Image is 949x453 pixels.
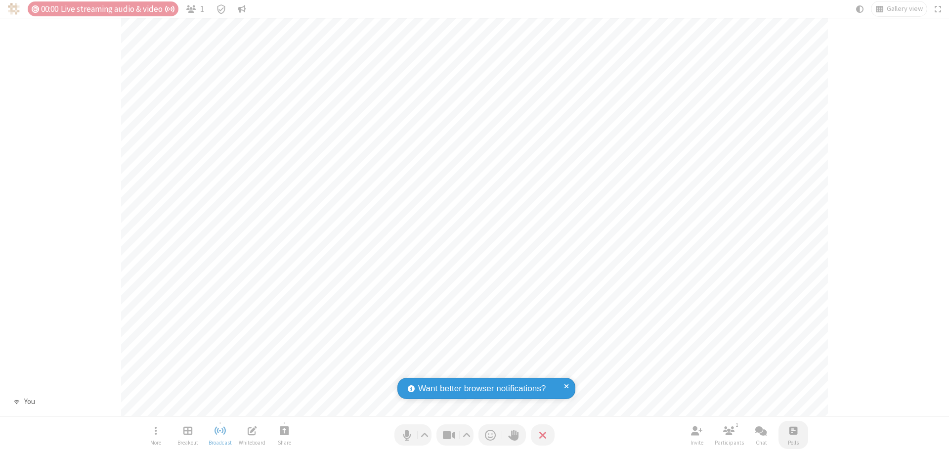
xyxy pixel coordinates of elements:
span: Share [278,440,291,446]
span: Chat [756,440,767,446]
div: You [20,396,39,408]
button: End or leave meeting [531,424,555,446]
span: Want better browser notifications? [418,382,546,395]
button: Manage Breakout Rooms [173,421,203,449]
button: Using system theme [852,1,868,16]
button: Mute (⌘+Shift+A) [394,424,431,446]
div: 1 [733,420,741,429]
span: Polls [788,440,799,446]
button: Stop broadcast [205,421,235,449]
span: Invite [690,440,703,446]
span: Auto broadcast is active [165,5,174,13]
button: Open poll [778,421,808,449]
span: More [150,440,161,446]
button: Raise hand [502,424,526,446]
button: Invite participants (⌘+Shift+I) [682,421,712,449]
span: Breakout [177,440,198,446]
span: Participants [715,440,744,446]
span: Whiteboard [239,440,265,446]
img: QA Selenium DO NOT DELETE OR CHANGE [8,3,20,15]
button: Open chat [746,421,776,449]
span: 00:00 [41,4,58,14]
span: Live streaming audio & video [61,4,174,14]
button: Conversation [234,1,250,16]
button: Video setting [460,424,474,446]
button: Stop video (⌘+Shift+V) [436,424,474,446]
button: Start sharing [269,421,299,449]
span: Gallery view [887,5,923,13]
button: Fullscreen [931,1,946,16]
div: Timer [28,1,178,16]
button: Open menu [141,421,171,449]
div: Meeting details Encryption enabled [212,1,230,16]
button: Open shared whiteboard [237,421,267,449]
button: Send a reaction [478,424,502,446]
button: Open participant list [714,421,744,449]
button: Audio settings [418,424,431,446]
span: 1 [200,4,204,14]
button: Change layout [871,1,927,16]
span: Broadcast [209,440,232,446]
button: Open participant list [182,1,208,16]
